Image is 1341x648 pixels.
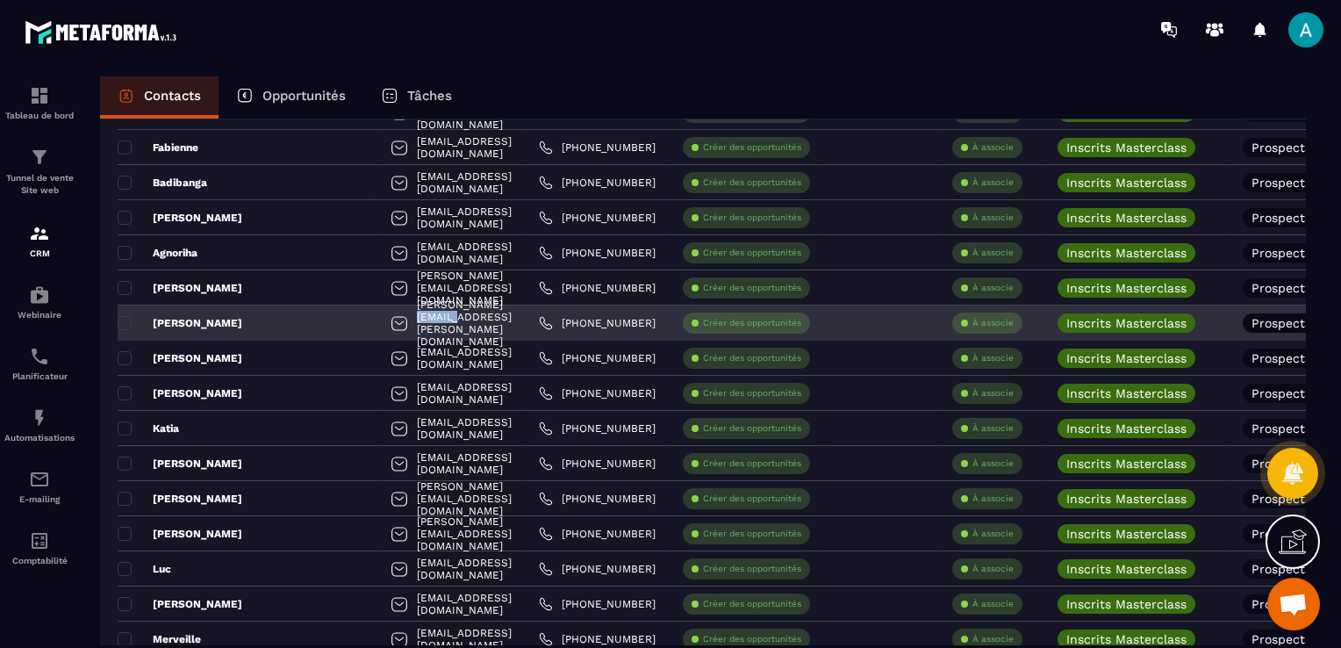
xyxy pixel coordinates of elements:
[1267,578,1320,630] div: Ouvrir le chat
[4,333,75,394] a: schedulerschedulerPlanificateur
[972,528,1014,540] p: À associe
[539,492,656,506] a: [PHONE_NUMBER]
[539,597,656,611] a: [PHONE_NUMBER]
[1066,141,1187,154] p: Inscrits Masterclass
[118,386,242,400] p: [PERSON_NAME]
[4,371,75,381] p: Planificateur
[703,247,801,259] p: Créer des opportunités
[1066,387,1187,400] p: Inscrits Masterclass
[1066,317,1187,329] p: Inscrits Masterclass
[539,246,656,260] a: [PHONE_NUMBER]
[972,493,1014,505] p: À associe
[29,223,50,244] img: formation
[1066,176,1187,189] p: Inscrits Masterclass
[972,212,1014,224] p: À associe
[703,422,801,435] p: Créer des opportunités
[1066,493,1187,505] p: Inscrits Masterclass
[1066,422,1187,435] p: Inscrits Masterclass
[539,211,656,225] a: [PHONE_NUMBER]
[29,530,50,551] img: accountant
[1066,598,1187,610] p: Inscrits Masterclass
[118,632,201,646] p: Merveille
[1066,212,1187,224] p: Inscrits Masterclass
[118,281,242,295] p: [PERSON_NAME]
[4,494,75,504] p: E-mailing
[118,316,242,330] p: [PERSON_NAME]
[703,493,801,505] p: Créer des opportunités
[363,76,470,119] a: Tâches
[1066,563,1187,575] p: Inscrits Masterclass
[703,633,801,645] p: Créer des opportunités
[703,598,801,610] p: Créer des opportunités
[539,176,656,190] a: [PHONE_NUMBER]
[25,16,183,48] img: logo
[539,140,656,155] a: [PHONE_NUMBER]
[703,528,801,540] p: Créer des opportunités
[29,346,50,367] img: scheduler
[703,176,801,189] p: Créer des opportunités
[4,172,75,197] p: Tunnel de vente Site web
[539,281,656,295] a: [PHONE_NUMBER]
[118,421,179,436] p: Katia
[29,284,50,306] img: automations
[4,111,75,120] p: Tableau de bord
[539,632,656,646] a: [PHONE_NUMBER]
[118,246,197,260] p: Agnoriha
[118,492,242,506] p: [PERSON_NAME]
[118,176,207,190] p: Badibanga
[972,457,1014,470] p: À associe
[1066,457,1187,470] p: Inscrits Masterclass
[4,433,75,443] p: Automatisations
[972,176,1014,189] p: À associe
[972,422,1014,435] p: À associe
[29,469,50,490] img: email
[703,352,801,364] p: Créer des opportunités
[29,407,50,428] img: automations
[29,147,50,168] img: formation
[972,317,1014,329] p: À associe
[4,271,75,333] a: automationsautomationsWebinaire
[4,72,75,133] a: formationformationTableau de bord
[118,351,242,365] p: [PERSON_NAME]
[539,421,656,436] a: [PHONE_NUMBER]
[703,282,801,294] p: Créer des opportunités
[1066,528,1187,540] p: Inscrits Masterclass
[539,386,656,400] a: [PHONE_NUMBER]
[539,562,656,576] a: [PHONE_NUMBER]
[972,141,1014,154] p: À associe
[407,88,452,104] p: Tâches
[703,317,801,329] p: Créer des opportunités
[118,457,242,471] p: [PERSON_NAME]
[972,633,1014,645] p: À associe
[4,310,75,320] p: Webinaire
[972,282,1014,294] p: À associe
[703,563,801,575] p: Créer des opportunités
[29,85,50,106] img: formation
[539,316,656,330] a: [PHONE_NUMBER]
[972,598,1014,610] p: À associe
[539,351,656,365] a: [PHONE_NUMBER]
[703,457,801,470] p: Créer des opportunités
[4,248,75,258] p: CRM
[1066,282,1187,294] p: Inscrits Masterclass
[4,456,75,517] a: emailemailE-mailing
[118,211,242,225] p: [PERSON_NAME]
[118,562,171,576] p: Luc
[1066,352,1187,364] p: Inscrits Masterclass
[539,457,656,471] a: [PHONE_NUMBER]
[972,563,1014,575] p: À associe
[4,556,75,565] p: Comptabilité
[4,210,75,271] a: formationformationCRM
[703,212,801,224] p: Créer des opportunités
[118,140,198,155] p: Fabienne
[100,76,219,119] a: Contacts
[262,88,346,104] p: Opportunités
[4,133,75,210] a: formationformationTunnel de vente Site web
[539,527,656,541] a: [PHONE_NUMBER]
[4,394,75,456] a: automationsautomationsAutomatisations
[4,517,75,579] a: accountantaccountantComptabilité
[703,141,801,154] p: Créer des opportunités
[972,387,1014,400] p: À associe
[144,88,201,104] p: Contacts
[118,527,242,541] p: [PERSON_NAME]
